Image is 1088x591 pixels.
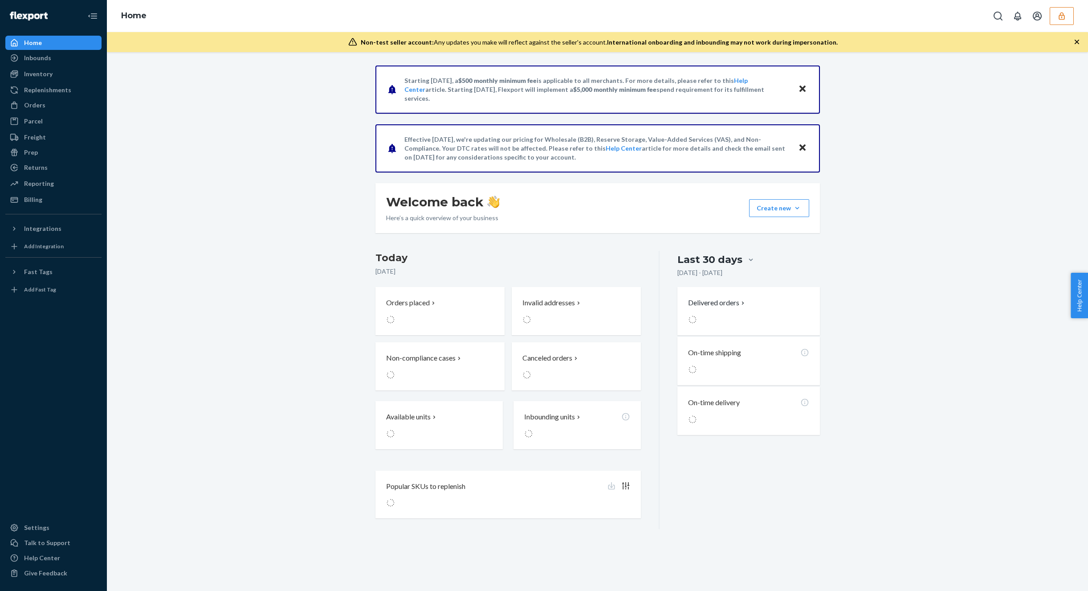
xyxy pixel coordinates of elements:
[677,253,742,267] div: Last 30 days
[404,135,790,162] p: Effective [DATE], we're updating our pricing for Wholesale (B2B), Reserve Storage, Value-Added Se...
[522,353,572,363] p: Canceled orders
[5,114,102,128] a: Parcel
[24,86,71,94] div: Replenishments
[688,398,740,408] p: On-time delivery
[5,222,102,236] button: Integrations
[24,242,64,250] div: Add Integration
[1009,7,1027,25] button: Open notifications
[404,76,790,103] p: Starting [DATE], a is applicable to all merchants. For more details, please refer to this article...
[121,11,147,21] a: Home
[84,7,102,25] button: Close Navigation
[24,523,49,532] div: Settings
[386,412,431,422] p: Available units
[797,83,808,96] button: Close
[24,569,67,578] div: Give Feedback
[24,53,51,62] div: Inbounds
[375,287,505,335] button: Orders placed
[10,12,48,21] img: Flexport logo
[607,38,838,46] span: International onboarding and inbounding may not work during impersonation.
[5,145,102,160] a: Prep
[375,251,641,265] h3: Today
[5,283,102,297] a: Add Fast Tag
[386,194,500,210] h1: Welcome back
[5,176,102,191] a: Reporting
[5,265,102,279] button: Fast Tags
[24,38,42,47] div: Home
[5,160,102,175] a: Returns
[24,538,70,547] div: Talk to Support
[24,70,53,78] div: Inventory
[114,3,154,29] ol: breadcrumbs
[522,298,575,308] p: Invalid addresses
[24,224,61,233] div: Integrations
[24,117,43,126] div: Parcel
[386,353,456,363] p: Non-compliance cases
[386,213,500,222] p: Here’s a quick overview of your business
[512,342,641,390] button: Canceled orders
[688,348,741,358] p: On-time shipping
[361,38,434,46] span: Non-test seller account:
[5,536,102,550] button: Talk to Support
[5,551,102,565] a: Help Center
[24,133,46,142] div: Freight
[797,142,808,155] button: Close
[5,566,102,580] button: Give Feedback
[386,481,465,492] p: Popular SKUs to replenish
[5,521,102,535] a: Settings
[5,83,102,97] a: Replenishments
[386,298,430,308] p: Orders placed
[458,77,537,84] span: $500 monthly minimum fee
[573,86,656,93] span: $5,000 monthly minimum fee
[375,267,641,276] p: [DATE]
[688,298,746,308] button: Delivered orders
[5,239,102,254] a: Add Integration
[361,38,838,47] div: Any updates you make will reflect against the seller's account.
[24,195,42,204] div: Billing
[487,196,500,208] img: hand-wave emoji
[1071,273,1088,318] button: Help Center
[677,268,722,277] p: [DATE] - [DATE]
[24,101,45,110] div: Orders
[24,148,38,157] div: Prep
[5,130,102,144] a: Freight
[375,342,505,390] button: Non-compliance cases
[524,412,575,422] p: Inbounding units
[989,7,1007,25] button: Open Search Box
[5,36,102,50] a: Home
[749,199,809,217] button: Create new
[606,144,642,152] a: Help Center
[513,401,641,449] button: Inbounding units
[5,193,102,207] a: Billing
[24,286,56,293] div: Add Fast Tag
[5,67,102,81] a: Inventory
[24,554,60,562] div: Help Center
[24,267,53,276] div: Fast Tags
[24,163,48,172] div: Returns
[24,179,54,188] div: Reporting
[1028,7,1046,25] button: Open account menu
[512,287,641,335] button: Invalid addresses
[375,401,503,449] button: Available units
[5,51,102,65] a: Inbounds
[5,98,102,112] a: Orders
